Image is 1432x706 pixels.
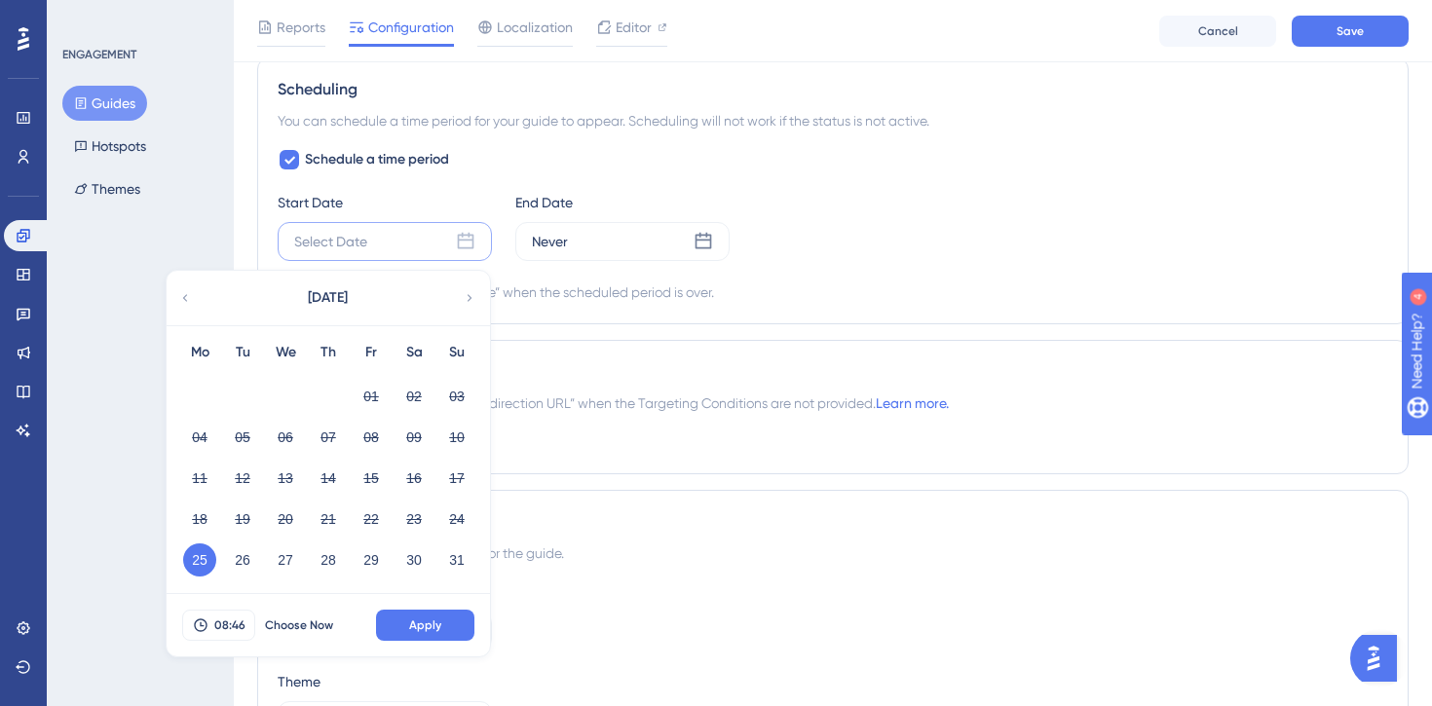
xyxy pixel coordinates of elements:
[294,230,367,253] div: Select Date
[135,10,141,25] div: 4
[226,543,259,576] button: 26
[278,109,1388,132] div: You can schedule a time period for your guide to appear. Scheduling will not work if the status i...
[312,462,345,495] button: 14
[1292,16,1409,47] button: Save
[393,341,435,364] div: Sa
[183,543,216,576] button: 25
[183,462,216,495] button: 11
[226,462,259,495] button: 12
[226,502,259,536] button: 19
[312,421,345,454] button: 07
[307,341,350,364] div: Th
[368,16,454,39] span: Configuration
[876,395,949,411] a: Learn more.
[397,380,431,413] button: 02
[308,286,348,310] span: [DATE]
[397,543,431,576] button: 30
[278,191,492,214] div: Start Date
[255,610,343,641] button: Choose Now
[178,341,221,364] div: Mo
[269,462,302,495] button: 13
[312,543,345,576] button: 28
[440,462,473,495] button: 17
[1159,16,1276,47] button: Cancel
[214,617,245,633] span: 08:46
[440,502,473,536] button: 24
[1198,23,1238,39] span: Cancel
[515,191,730,214] div: End Date
[440,380,473,413] button: 03
[62,86,147,121] button: Guides
[1350,629,1409,687] iframe: UserGuiding AI Assistant Launcher
[278,510,1388,534] div: Advanced Settings
[355,502,388,536] button: 22
[277,16,325,39] span: Reports
[278,670,1388,693] div: Theme
[435,341,478,364] div: Su
[269,502,302,536] button: 20
[376,610,474,641] button: Apply
[355,380,388,413] button: 01
[355,462,388,495] button: 15
[226,421,259,454] button: 05
[616,16,652,39] span: Editor
[397,462,431,495] button: 16
[440,543,473,576] button: 31
[278,360,1388,384] div: Redirection
[1337,23,1364,39] span: Save
[264,341,307,364] div: We
[183,421,216,454] button: 04
[221,341,264,364] div: Tu
[278,78,1388,101] div: Scheduling
[409,617,441,633] span: Apply
[46,5,122,28] span: Need Help?
[269,543,302,576] button: 27
[265,617,333,633] span: Choose Now
[305,148,449,171] span: Schedule a time period
[350,341,393,364] div: Fr
[62,171,152,206] button: Themes
[355,421,388,454] button: 08
[532,230,568,253] div: Never
[355,543,388,576] button: 29
[278,391,949,415] span: The browser will redirect to the “Redirection URL” when the Targeting Conditions are not provided.
[397,421,431,454] button: 09
[182,610,255,641] button: 08:46
[230,279,425,317] button: [DATE]
[269,421,302,454] button: 06
[397,502,431,536] button: 23
[440,421,473,454] button: 10
[278,580,1388,604] div: Container
[497,16,573,39] span: Localization
[183,502,216,536] button: 18
[313,280,714,304] div: Automatically set as “Inactive” when the scheduled period is over.
[312,502,345,536] button: 21
[62,129,158,164] button: Hotspots
[278,541,1388,565] div: Choose the container and theme for the guide.
[62,47,136,62] div: ENGAGEMENT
